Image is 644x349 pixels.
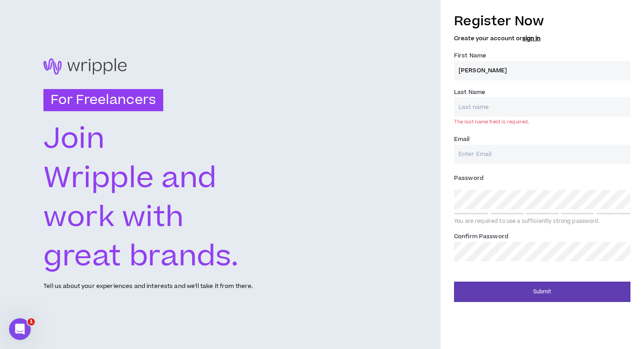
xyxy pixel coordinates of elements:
div: You are required to use a sufficiently strong password. [454,218,630,225]
input: First name [454,61,630,80]
label: Email [454,132,470,146]
iframe: Intercom live chat [9,318,31,340]
h3: Register Now [454,12,630,31]
label: Confirm Password [454,229,508,244]
text: Wripple and [43,158,217,199]
label: First Name [454,48,486,63]
text: work with [43,198,185,238]
input: Enter Email [454,145,630,164]
text: Join [43,119,104,160]
div: The last name field is required. [454,118,529,125]
p: Tell us about your experiences and interests and we'll take it from there. [43,282,253,291]
span: 1 [28,318,35,325]
text: great brands. [43,237,239,278]
label: Last Name [454,85,485,99]
a: sign in [522,34,540,42]
input: Last name [454,97,630,117]
button: Submit [454,282,630,302]
h3: For Freelancers [43,89,163,112]
span: Password [454,174,483,182]
h5: Create your account or [454,35,630,42]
